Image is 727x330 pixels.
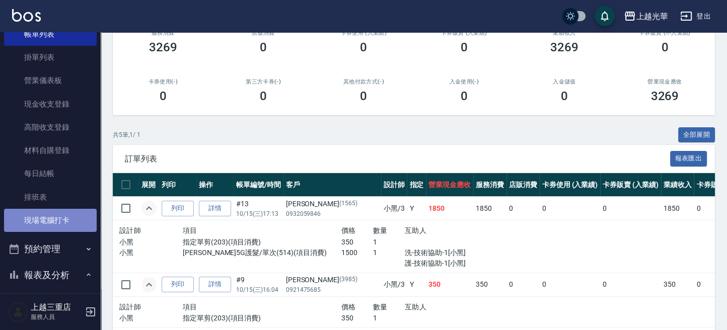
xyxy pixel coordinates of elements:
a: 詳情 [199,201,231,216]
div: [PERSON_NAME] [286,275,379,285]
h2: 卡券販賣 (入業績) [426,30,502,36]
h3: 0 [360,40,367,54]
td: 0 [540,197,601,220]
th: 客戶 [283,173,381,197]
td: #9 [234,273,283,296]
p: 350 [341,313,373,323]
th: 帳單編號/時間 [234,173,283,197]
h3: 0 [461,40,468,54]
td: 1850 [426,197,473,220]
h3: 0 [461,89,468,103]
th: 營業現金應收 [426,173,473,197]
h2: 卡券使用 (入業績) [326,30,402,36]
td: 0 [540,273,601,296]
h2: 卡券販賣 (不入業績) [627,30,703,36]
th: 展開 [139,173,159,197]
td: 0 [506,273,540,296]
p: 1 [373,313,405,323]
div: [PERSON_NAME] [286,199,379,209]
h2: 第三方卡券(-) [225,78,301,85]
h3: 0 [160,89,167,103]
h2: 業績收入 [526,30,602,36]
button: 上越光華 [620,6,672,27]
td: Y [407,197,426,220]
span: 設計師 [119,226,141,234]
span: 訂單列表 [125,154,670,164]
a: 排班表 [4,186,97,209]
button: 全部展開 [678,127,715,143]
h2: 其他付款方式(-) [326,78,402,85]
th: 操作 [196,173,234,197]
p: 小黑 [119,237,183,247]
th: 店販消費 [506,173,540,197]
td: 350 [473,273,506,296]
p: (3985) [339,275,357,285]
h3: 3269 [149,40,177,54]
span: 項目 [183,303,197,311]
a: 每日結帳 [4,162,97,185]
td: 1850 [473,197,506,220]
p: 指定單剪(203)(項目消費) [183,237,341,247]
button: 報表匯出 [670,151,707,167]
th: 設計師 [381,173,407,197]
td: 小黑 /3 [381,197,407,220]
th: 卡券使用 (入業績) [540,173,601,197]
a: 現場電腦打卡 [4,209,97,232]
span: 互助人 [405,303,426,311]
h2: 店販消費 [225,30,301,36]
a: 營業儀表板 [4,69,97,92]
p: 10/15 (三) 16:04 [236,285,281,294]
th: 列印 [159,173,196,197]
a: 現金收支登錄 [4,93,97,116]
h5: 上越三重店 [31,302,82,312]
span: 數量 [373,303,388,311]
a: 報表匯出 [670,153,707,163]
span: 設計師 [119,303,141,311]
p: 1 [373,247,405,258]
p: 350 [341,237,373,247]
td: 350 [661,273,694,296]
p: 0921475685 [286,285,379,294]
td: 0 [600,197,661,220]
h3: 服務消費 [125,30,201,36]
td: 350 [426,273,473,296]
a: 材料自購登錄 [4,139,97,162]
p: 洗-技術協助-1[小黑] [405,247,500,258]
td: 0 [506,197,540,220]
button: 列印 [162,201,194,216]
p: 10/15 (三) 17:13 [236,209,281,218]
h2: 營業現金應收 [627,78,703,85]
th: 業績收入 [661,173,694,197]
th: 指定 [407,173,426,197]
h3: 0 [260,40,267,54]
span: 價格 [341,226,356,234]
button: 報表及分析 [4,262,97,288]
a: 掛單列表 [4,46,97,69]
td: Y [407,273,426,296]
a: 詳情 [199,277,231,292]
button: expand row [141,277,157,292]
p: 服務人員 [31,312,82,321]
p: (1565) [339,199,357,209]
td: 1850 [661,197,694,220]
button: 預約管理 [4,236,97,262]
button: 列印 [162,277,194,292]
p: 0932059846 [286,209,379,218]
button: expand row [141,201,157,216]
a: 報表目錄 [4,292,97,315]
h3: 0 [360,89,367,103]
a: 帳單列表 [4,23,97,46]
span: 數量 [373,226,388,234]
td: #13 [234,197,283,220]
h3: 3269 [550,40,578,54]
td: 小黑 /3 [381,273,407,296]
p: 1 [373,237,405,247]
span: 項目 [183,226,197,234]
p: 共 5 筆, 1 / 1 [113,130,140,139]
img: Person [8,302,28,322]
span: 價格 [341,303,356,311]
img: Logo [12,9,41,22]
p: [PERSON_NAME]5G護髮/單次(514)(項目消費) [183,247,341,258]
button: save [595,6,615,26]
button: 登出 [676,7,715,26]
